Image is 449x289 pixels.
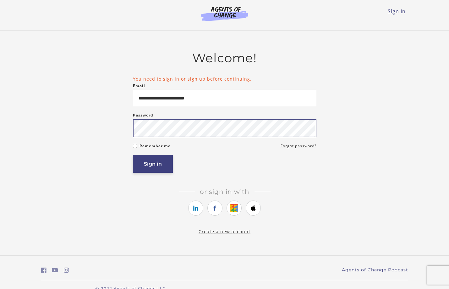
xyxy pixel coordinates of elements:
[41,267,47,273] i: https://www.facebook.com/groups/aswbtestprep (Open in a new window)
[195,188,255,195] span: Or sign in with
[41,266,47,275] a: https://www.facebook.com/groups/aswbtestprep (Open in a new window)
[133,76,316,82] li: You need to sign in or sign up before continuing.
[188,201,203,216] a: https://courses.thinkific.com/users/auth/linkedin?ss%5Breferral%5D=&ss%5Buser_return_to%5D=%2Fcou...
[133,82,145,90] label: Email
[140,142,171,150] label: Remember me
[199,229,250,235] a: Create a new account
[64,267,69,273] i: https://www.instagram.com/agentsofchangeprep/ (Open in a new window)
[133,51,316,65] h2: Welcome!
[207,201,222,216] a: https://courses.thinkific.com/users/auth/facebook?ss%5Breferral%5D=&ss%5Buser_return_to%5D=%2Fcou...
[64,266,69,275] a: https://www.instagram.com/agentsofchangeprep/ (Open in a new window)
[52,266,58,275] a: https://www.youtube.com/c/AgentsofChangeTestPrepbyMeaganMitchell (Open in a new window)
[194,6,255,21] img: Agents of Change Logo
[52,267,58,273] i: https://www.youtube.com/c/AgentsofChangeTestPrepbyMeaganMitchell (Open in a new window)
[388,8,406,15] a: Sign In
[246,201,261,216] a: https://courses.thinkific.com/users/auth/apple?ss%5Breferral%5D=&ss%5Buser_return_to%5D=%2Fcourse...
[227,201,242,216] a: https://courses.thinkific.com/users/auth/google?ss%5Breferral%5D=&ss%5Buser_return_to%5D=%2Fcours...
[281,142,316,150] a: Forgot password?
[133,111,153,119] label: Password
[133,155,173,173] button: Sign in
[342,267,408,273] a: Agents of Change Podcast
